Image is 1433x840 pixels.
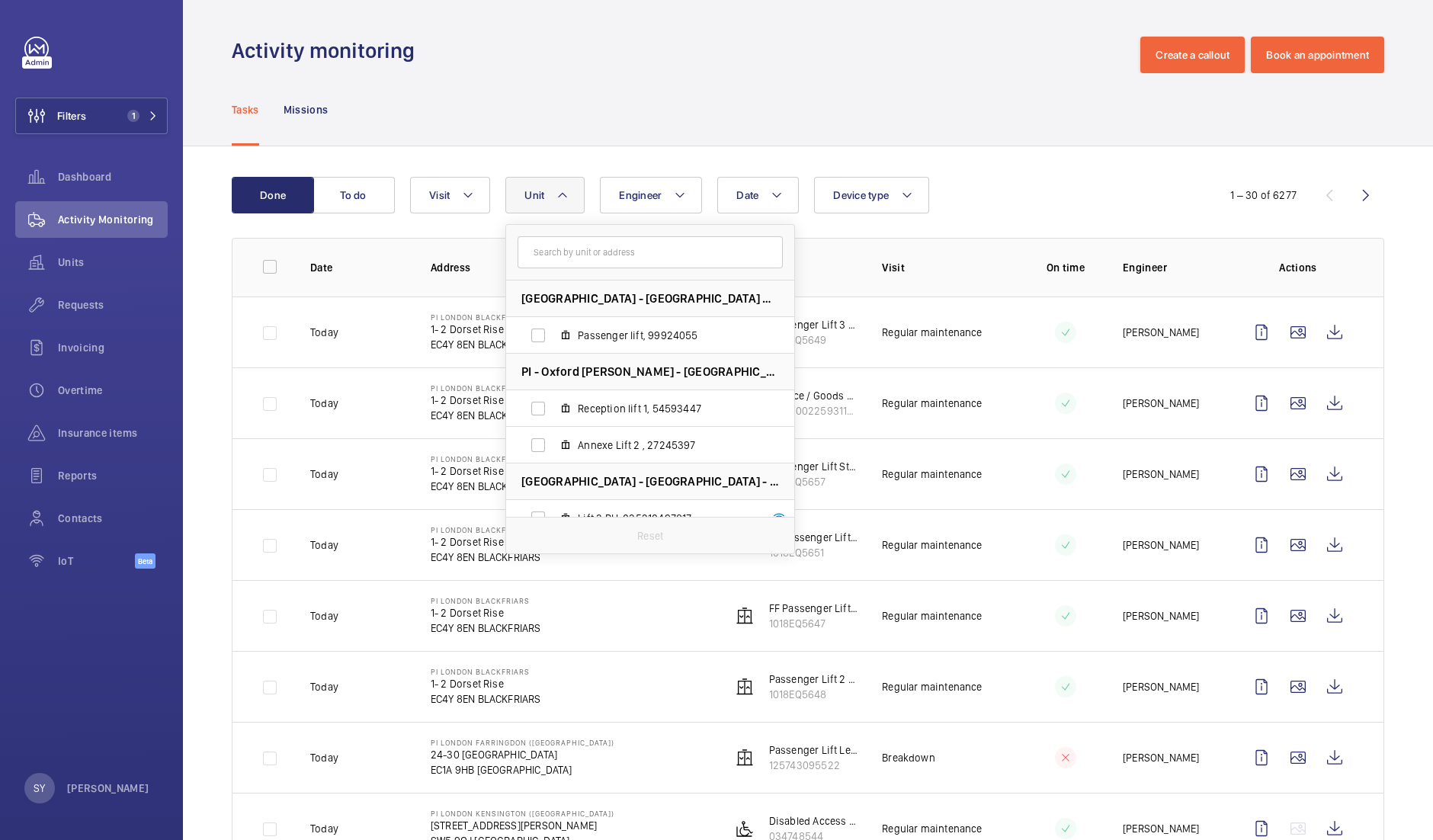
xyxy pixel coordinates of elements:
span: Activity Monitoring [58,212,168,227]
p: Address [431,260,707,275]
p: SY [34,781,45,796]
p: 1- 2 Dorset Rise [431,676,541,691]
p: PI London Blackfriars [431,454,541,463]
p: 1018EQ5649 [769,332,858,348]
span: Overtime [58,383,168,398]
p: 1- 2 Dorset Rise [431,605,541,620]
p: Today [310,466,338,482]
p: Regular maintenance [882,679,982,694]
span: Lift 3 RH, 035210497817 [578,511,755,526]
p: 24-30 [GEOGRAPHIC_DATA] [431,747,614,762]
button: Done [232,177,314,213]
p: Engineer [1123,260,1219,275]
p: 10180002259311010001 [769,403,858,418]
span: IoT [58,553,135,569]
p: Reset [637,528,663,543]
p: PI London Blackfriars [431,667,541,676]
p: Passenger Lift Left Hand [769,742,858,758]
p: EC4Y 8EN BLACKFRIARS [431,550,541,565]
p: Passenger Lift 3 Single Passenger Reception [769,317,858,332]
p: [PERSON_NAME] [1123,466,1199,482]
p: 1- 2 Dorset Rise [431,322,541,337]
p: Today [310,821,338,836]
span: Units [58,255,168,270]
span: Beta [135,553,155,569]
span: Filters [57,108,86,123]
span: PI - Oxford [PERSON_NAME] - [GEOGRAPHIC_DATA] [GEOGRAPHIC_DATA][PERSON_NAME] [521,364,779,380]
span: [GEOGRAPHIC_DATA] - [GEOGRAPHIC_DATA] Harrow - [GEOGRAPHIC_DATA] [GEOGRAPHIC_DATA] [GEOGRAPHIC_DA... [521,290,779,306]
p: Today [310,608,338,624]
p: Date [310,260,406,275]
span: Unit [524,189,544,201]
p: Regular maintenance [882,537,982,553]
p: PI London Kensington ([GEOGRAPHIC_DATA]) [431,809,614,818]
span: Visit [429,189,450,201]
span: Insurance items [58,425,168,441]
p: [PERSON_NAME] [1123,821,1199,836]
p: 1018EQ5651 [769,545,858,560]
p: Missions [284,102,329,117]
p: 1018EQ5657 [769,474,858,489]
p: Regular maintenance [882,396,982,411]
p: 1- 2 Dorset Rise [431,463,541,479]
p: Tasks [232,102,259,117]
p: Today [310,325,338,340]
img: elevator.svg [736,749,754,767]
p: Regular maintenance [882,608,982,624]
p: FF Passenger Lift 1 Right Hand [769,601,858,616]
span: Invoicing [58,340,168,355]
p: PI London Blackfriars [431,383,541,393]
p: Today [310,750,338,765]
p: PI London Blackfriars [431,525,541,534]
button: Unit [505,177,585,213]
p: EC4Y 8EN BLACKFRIARS [431,620,541,636]
span: Annexe Lift 2 , 27245397 [578,438,755,453]
p: [PERSON_NAME] [67,781,149,796]
p: PI London Farringdon ([GEOGRAPHIC_DATA]) [431,738,614,747]
p: Disabled Access Platform Lounge Steps [769,813,858,829]
p: [PERSON_NAME] [1123,679,1199,694]
button: Visit [410,177,490,213]
h1: Activity monitoring [232,37,424,65]
p: [STREET_ADDRESS][PERSON_NAME] [431,818,614,833]
p: Today [310,396,338,411]
span: Passenger lift, 99924055 [578,328,755,343]
span: Contacts [58,511,168,526]
p: 1- 2 Dorset Rise [431,534,541,550]
p: EC4Y 8EN BLACKFRIARS [431,408,541,423]
p: Regular maintenance [882,466,982,482]
div: 1 – 30 of 6277 [1230,188,1297,203]
p: EC4Y 8EN BLACKFRIARS [431,691,541,707]
p: Passenger Lift Staff [769,459,858,474]
p: [PERSON_NAME] [1123,537,1199,553]
span: Requests [58,297,168,313]
img: platform_lift.svg [736,819,754,838]
p: [PERSON_NAME] [1123,750,1199,765]
input: Search by unit or address [518,236,783,268]
button: Date [717,177,799,213]
p: 1018EQ5647 [769,616,858,631]
p: 1- 2 Dorset Rise [431,393,541,408]
p: Visit [882,260,1008,275]
p: FF Passenger Lift Rear [769,530,858,545]
p: On time [1033,260,1098,275]
img: elevator.svg [736,607,754,625]
span: Dashboard [58,169,168,184]
span: [GEOGRAPHIC_DATA] - [GEOGRAPHIC_DATA] - [GEOGRAPHIC_DATA] [GEOGRAPHIC_DATA] [GEOGRAPHIC_DATA] [521,473,779,489]
span: Device type [833,189,889,201]
span: Reception lift 1, 54593447 [578,401,755,416]
p: [PERSON_NAME] [1123,396,1199,411]
p: 125743095522 [769,758,858,773]
button: Device type [814,177,929,213]
span: Engineer [619,189,662,201]
p: EC1A 9HB [GEOGRAPHIC_DATA] [431,762,614,777]
p: Today [310,537,338,553]
p: Actions [1243,260,1353,275]
button: To do [313,177,395,213]
p: [PERSON_NAME] [1123,608,1199,624]
p: [PERSON_NAME] [1123,325,1199,340]
button: Book an appointment [1251,37,1384,73]
p: EC4Y 8EN BLACKFRIARS [431,337,541,352]
p: PI London Blackfriars [431,596,541,605]
span: Reports [58,468,168,483]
